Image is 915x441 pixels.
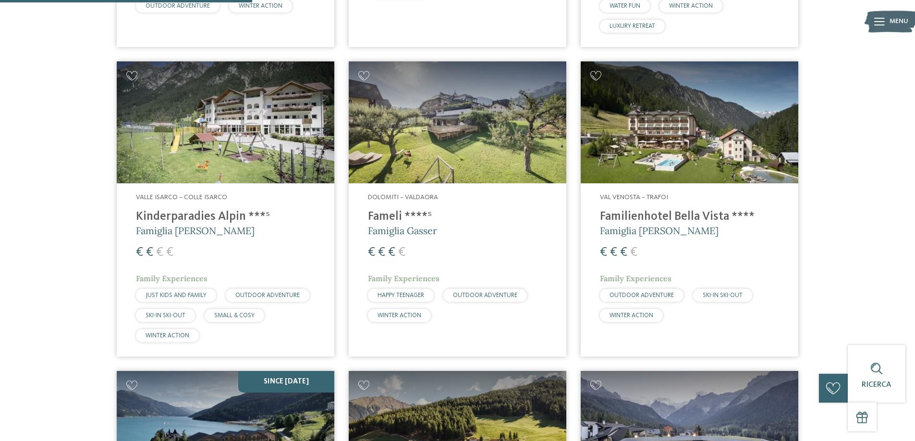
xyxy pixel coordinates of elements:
[610,3,640,9] span: WATER FUN
[600,210,779,224] h4: Familienhotel Bella Vista ****
[600,225,719,237] span: Famiglia [PERSON_NAME]
[368,194,438,201] span: Dolomiti – Valdaora
[620,246,627,259] span: €
[610,292,674,298] span: OUTDOOR ADVENTURE
[349,61,566,357] a: Cercate un hotel per famiglie? Qui troverete solo i migliori! Dolomiti – Valdaora Fameli ****ˢ Fa...
[388,246,395,259] span: €
[368,225,437,237] span: Famiglia Gasser
[349,61,566,184] img: Cercate un hotel per famiglie? Qui troverete solo i migliori!
[862,381,891,389] span: Ricerca
[703,292,743,298] span: SKI-IN SKI-OUT
[214,312,255,319] span: SMALL & COSY
[136,210,315,224] h4: Kinderparadies Alpin ***ˢ
[600,246,607,259] span: €
[378,246,385,259] span: €
[136,246,143,259] span: €
[368,246,375,259] span: €
[378,312,421,319] span: WINTER ACTION
[630,246,637,259] span: €
[600,274,671,283] span: Family Experiences
[581,61,798,357] a: Cercate un hotel per famiglie? Qui troverete solo i migliori! Val Venosta – Trafoi Familienhotel ...
[669,3,713,9] span: WINTER ACTION
[136,225,255,237] span: Famiglia [PERSON_NAME]
[610,23,655,29] span: LUXURY RETREAT
[398,246,405,259] span: €
[146,292,207,298] span: JUST KIDS AND FAMILY
[136,274,207,283] span: Family Experiences
[156,246,163,259] span: €
[146,3,210,9] span: OUTDOOR ADVENTURE
[146,312,185,319] span: SKI-IN SKI-OUT
[239,3,282,9] span: WINTER ACTION
[610,312,653,319] span: WINTER ACTION
[378,292,424,298] span: HAPPY TEENAGER
[166,246,173,259] span: €
[146,333,189,339] span: WINTER ACTION
[610,246,617,259] span: €
[581,61,798,184] img: Cercate un hotel per famiglie? Qui troverete solo i migliori!
[136,194,227,201] span: Valle Isarco – Colle Isarco
[146,246,153,259] span: €
[453,292,517,298] span: OUTDOOR ADVENTURE
[117,61,334,357] a: Cercate un hotel per famiglie? Qui troverete solo i migliori! Valle Isarco – Colle Isarco Kinderp...
[117,61,334,184] img: Kinderparadies Alpin ***ˢ
[235,292,300,298] span: OUTDOOR ADVENTURE
[368,274,439,283] span: Family Experiences
[600,194,668,201] span: Val Venosta – Trafoi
